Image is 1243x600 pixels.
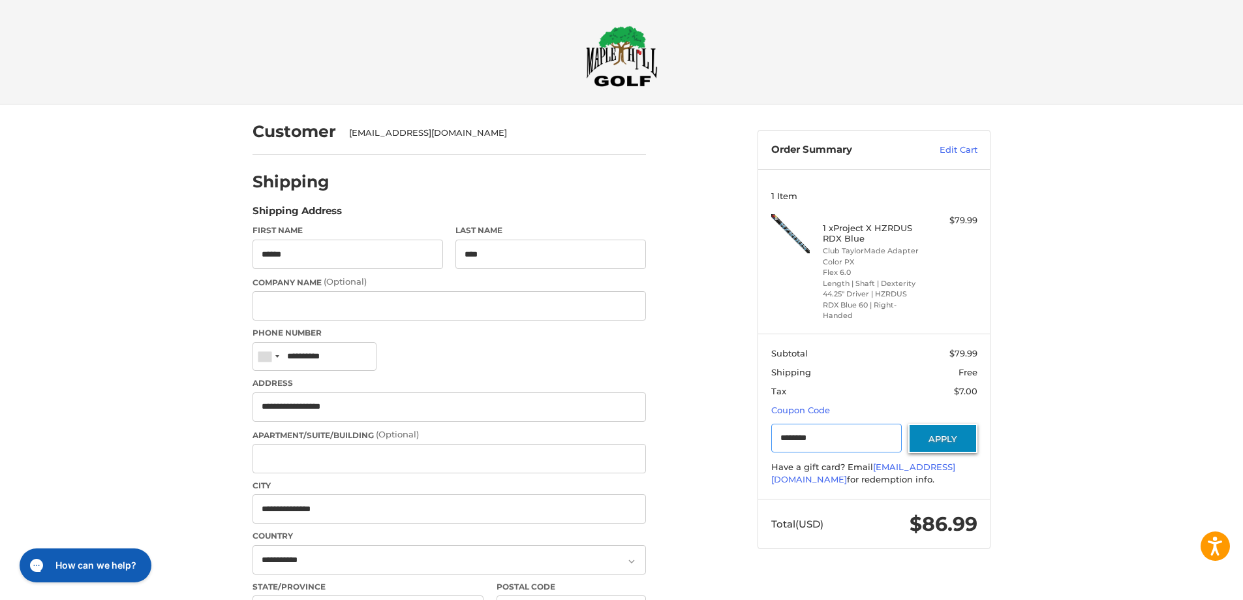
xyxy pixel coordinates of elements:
span: $7.00 [954,386,977,396]
label: First Name [253,225,443,236]
li: Club TaylorMade Adapter [823,245,923,257]
h2: Shipping [253,172,330,192]
legend: Shipping Address [253,204,342,225]
span: Subtotal [771,348,808,358]
h3: Order Summary [771,144,912,157]
li: Color PX [823,257,923,268]
label: Company Name [253,276,646,289]
div: $79.99 [926,214,977,227]
h2: Customer [253,121,336,142]
label: Phone Number [253,327,646,339]
a: Coupon Code [771,405,830,415]
label: Country [253,530,646,542]
h4: 1 x Project X HZRDUS RDX Blue [823,223,923,244]
small: (Optional) [376,429,419,439]
label: City [253,480,646,492]
span: $86.99 [910,512,977,536]
iframe: Gorgias live chat messenger [13,544,155,587]
h3: 1 Item [771,191,977,201]
a: Edit Cart [912,144,977,157]
span: Tax [771,386,786,396]
label: Apartment/Suite/Building [253,428,646,441]
div: Have a gift card? Email for redemption info. [771,461,977,486]
li: Flex 6.0 [823,267,923,278]
label: Last Name [455,225,646,236]
span: $79.99 [949,348,977,358]
span: Free [959,367,977,377]
iframe: Google Customer Reviews [1135,565,1243,600]
div: [EMAIL_ADDRESS][DOMAIN_NAME] [349,127,634,140]
span: Shipping [771,367,811,377]
li: Length | Shaft | Dexterity 44.25" Driver | HZRDUS RDX Blue 60 | Right-Handed [823,278,923,321]
label: Address [253,377,646,389]
small: (Optional) [324,276,367,287]
span: Total (USD) [771,518,823,530]
label: State/Province [253,581,483,593]
input: Gift Certificate or Coupon Code [771,424,902,453]
label: Postal Code [497,581,647,593]
img: Maple Hill Golf [586,25,658,87]
button: Apply [908,424,977,453]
